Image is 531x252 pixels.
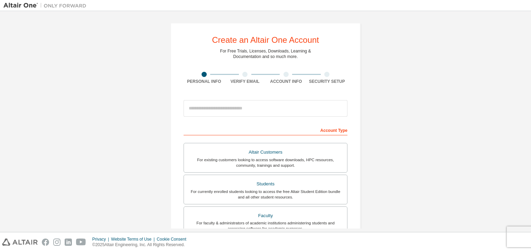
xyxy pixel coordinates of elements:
[188,147,343,157] div: Altair Customers
[184,124,347,135] div: Account Type
[76,239,86,246] img: youtube.svg
[188,189,343,200] div: For currently enrolled students looking to access the free Altair Student Edition bundle and all ...
[53,239,60,246] img: instagram.svg
[188,220,343,231] div: For faculty & administrators of academic institutions administering students and accessing softwa...
[307,79,348,84] div: Security Setup
[92,242,190,248] p: © 2025 Altair Engineering, Inc. All Rights Reserved.
[3,2,90,9] img: Altair One
[225,79,266,84] div: Verify Email
[157,236,190,242] div: Cookie Consent
[265,79,307,84] div: Account Info
[212,36,319,44] div: Create an Altair One Account
[184,79,225,84] div: Personal Info
[188,157,343,168] div: For existing customers looking to access software downloads, HPC resources, community, trainings ...
[188,179,343,189] div: Students
[65,239,72,246] img: linkedin.svg
[188,211,343,221] div: Faculty
[2,239,38,246] img: altair_logo.svg
[220,48,311,59] div: For Free Trials, Licenses, Downloads, Learning & Documentation and so much more.
[42,239,49,246] img: facebook.svg
[92,236,111,242] div: Privacy
[111,236,157,242] div: Website Terms of Use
